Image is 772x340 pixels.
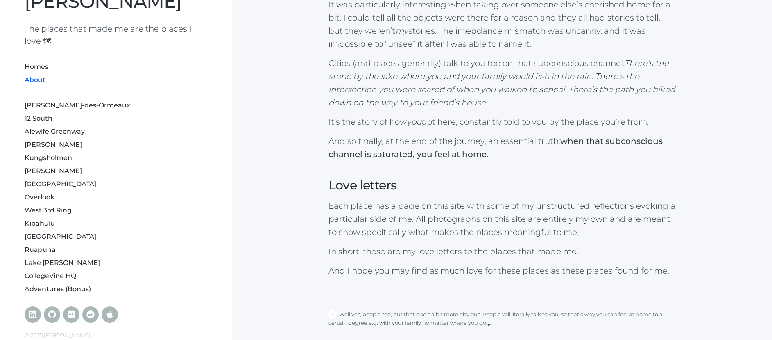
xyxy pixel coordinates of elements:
p: In short, these are my love letters to the places that made me. [328,245,675,258]
a: 12 South [25,114,52,122]
a: Adventures (Bonus) [25,285,91,293]
em: my [395,26,408,36]
a: [PERSON_NAME]-des-Ormeaux [25,101,130,109]
a: [GEOGRAPHIC_DATA] [25,233,96,240]
a: Kipahulu [25,219,55,227]
a: Lake [PERSON_NAME] [25,259,100,267]
a: About [25,76,45,84]
a: [PERSON_NAME] [25,141,82,148]
h1: The places that made me are the places I love 🗺 [25,23,207,47]
p: Cities (and places generally) talk to you too on that subconscious channel. [328,57,675,109]
p: It’s the story of how got here, constantly told to you by the place you’re from. [328,115,675,128]
p: And I hope you may find as much love for these places as these places found for me. [328,264,675,277]
p: Each place has a page on this site with some of my unstructured reflections evoking a particular ... [328,199,675,239]
a: West 3rd Ring [25,206,72,214]
a: Kungsholmen [25,154,72,162]
a: Overlook [25,193,54,201]
a: [PERSON_NAME] [25,167,82,175]
p: Well yes, people too, but that one’s a bit more obvious. People will literally talk to you, so th... [328,311,663,326]
p: And so finally, at the end of the journey, an essential truth: [328,135,675,161]
span: © 2025 [PERSON_NAME] [25,332,90,338]
strong: when that subconscious channel is saturated, you feel at home. [328,136,663,159]
a: Alewife Greenway [25,128,85,135]
em: you [407,117,421,127]
a: ↩ [487,321,492,327]
a: CollegeVine HQ [25,272,76,280]
em: There’s the stone by the lake where you and your family would fish in the rain. There’s the inter... [328,58,675,107]
a: Homes [25,63,48,71]
a: [GEOGRAPHIC_DATA] [25,180,96,188]
a: Ruapuna [25,246,56,253]
h3: Love letters [328,177,675,193]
